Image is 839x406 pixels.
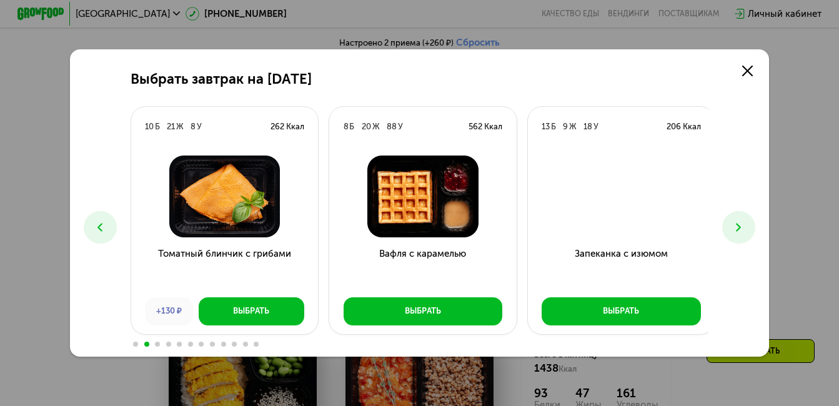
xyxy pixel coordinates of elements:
[155,121,160,133] div: Б
[141,156,309,237] img: Томатный блинчик с грибами
[469,121,502,133] div: 562 Ккал
[583,121,592,133] div: 18
[405,305,441,317] div: Выбрать
[344,121,349,133] div: 8
[537,156,705,237] img: Запеканка с изюмом
[349,121,354,133] div: Б
[145,297,192,325] div: +130 ₽
[271,121,304,133] div: 262 Ккал
[593,121,598,133] div: У
[176,121,184,133] div: Ж
[563,121,568,133] div: 9
[344,297,503,325] button: Выбрать
[362,121,371,133] div: 20
[145,121,154,133] div: 10
[551,121,556,133] div: Б
[542,121,550,133] div: 13
[339,156,507,237] img: Вафля с карамелью
[199,297,304,325] button: Выбрать
[603,305,639,317] div: Выбрать
[329,247,516,289] h3: Вафля с карамелью
[667,121,701,133] div: 206 Ккал
[542,297,701,325] button: Выбрать
[398,121,403,133] div: У
[387,121,397,133] div: 88
[167,121,175,133] div: 21
[372,121,380,133] div: Ж
[528,247,715,289] h3: Запеканка с изюмом
[131,71,312,87] h2: Выбрать завтрак на [DATE]
[131,247,318,289] h3: Томатный блинчик с грибами
[197,121,202,133] div: У
[233,305,269,317] div: Выбрать
[569,121,577,133] div: Ж
[191,121,196,133] div: 8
